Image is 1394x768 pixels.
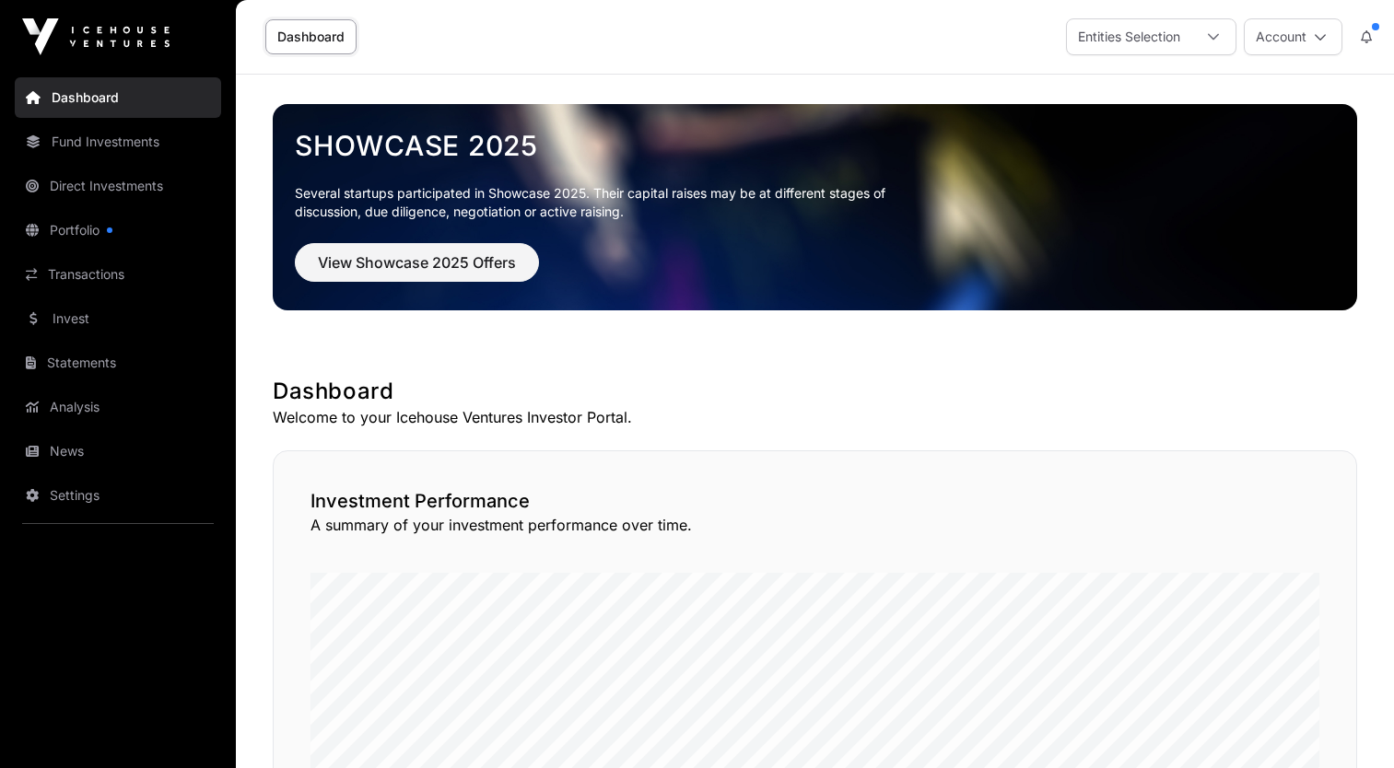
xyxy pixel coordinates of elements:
a: Dashboard [15,77,221,118]
a: Analysis [15,387,221,427]
span: View Showcase 2025 Offers [318,251,516,273]
h1: Dashboard [273,377,1357,406]
a: News [15,431,221,471]
iframe: Chat Widget [1302,680,1394,768]
div: Entities Selection [1067,19,1191,54]
p: Several startups participated in Showcase 2025. Their capital raises may be at different stages o... [295,184,914,221]
a: View Showcase 2025 Offers [295,262,539,280]
p: Welcome to your Icehouse Ventures Investor Portal. [273,406,1357,428]
a: Portfolio [15,210,221,250]
a: Direct Investments [15,166,221,206]
a: Dashboard [265,19,357,54]
button: Account [1244,18,1342,55]
a: Invest [15,298,221,339]
h2: Investment Performance [310,488,1319,514]
a: Fund Investments [15,122,221,162]
p: A summary of your investment performance over time. [310,514,1319,536]
img: Icehouse Ventures Logo [22,18,170,55]
button: View Showcase 2025 Offers [295,243,539,282]
a: Statements [15,343,221,383]
a: Settings [15,475,221,516]
img: Showcase 2025 [273,104,1357,310]
a: Transactions [15,254,221,295]
a: Showcase 2025 [295,129,1335,162]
